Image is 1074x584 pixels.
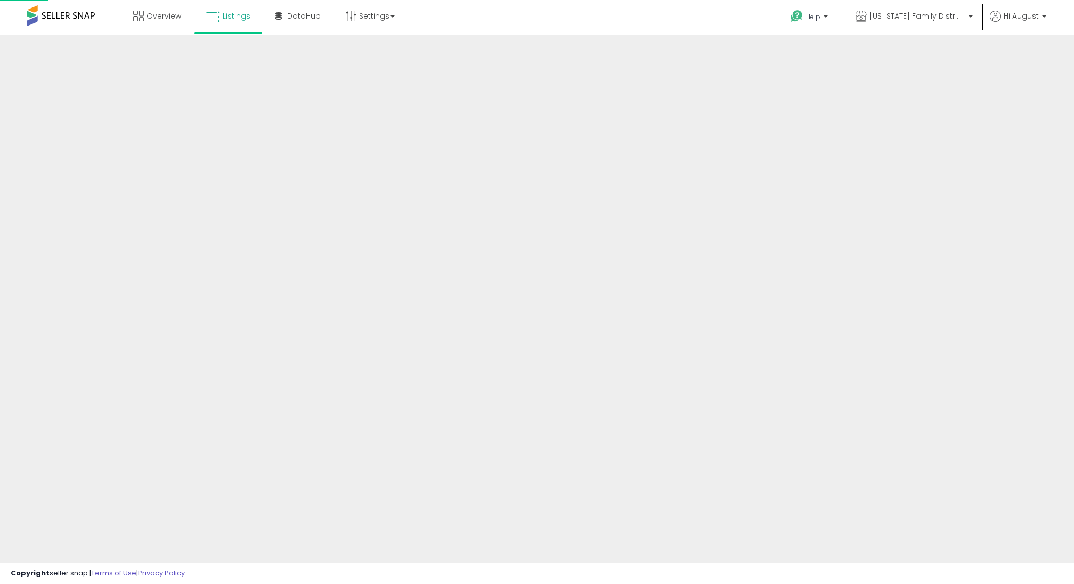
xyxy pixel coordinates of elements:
i: Get Help [790,10,803,23]
span: DataHub [287,11,321,21]
span: Help [806,12,820,21]
span: Hi August [1004,11,1039,21]
span: [US_STATE] Family Distribution [869,11,965,21]
span: Overview [147,11,181,21]
a: Hi August [990,11,1046,35]
span: Listings [223,11,250,21]
a: Help [782,2,839,35]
